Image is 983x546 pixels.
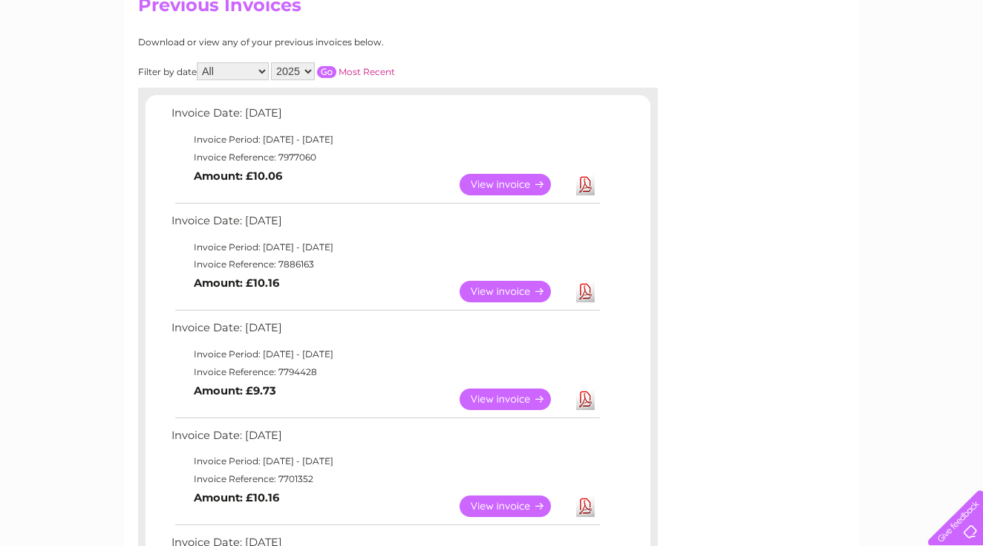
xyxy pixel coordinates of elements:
[142,8,843,72] div: Clear Business is a trading name of Verastar Limited (registered in [GEOGRAPHIC_DATA] No. 3667643...
[168,149,602,166] td: Invoice Reference: 7977060
[576,495,595,517] a: Download
[884,63,921,74] a: Contact
[168,363,602,381] td: Invoice Reference: 7794428
[168,470,602,488] td: Invoice Reference: 7701352
[576,281,595,302] a: Download
[703,7,806,26] a: 0333 014 3131
[934,63,969,74] a: Log out
[194,384,276,397] b: Amount: £9.73
[759,63,791,74] a: Energy
[168,131,602,149] td: Invoice Period: [DATE] - [DATE]
[722,63,750,74] a: Water
[138,37,528,48] div: Download or view any of your previous invoices below.
[194,276,279,290] b: Amount: £10.16
[168,318,602,345] td: Invoice Date: [DATE]
[854,63,875,74] a: Blog
[339,66,395,77] a: Most Recent
[576,174,595,195] a: Download
[576,389,595,410] a: Download
[168,238,602,256] td: Invoice Period: [DATE] - [DATE]
[460,281,569,302] a: View
[138,62,528,80] div: Filter by date
[194,169,282,183] b: Amount: £10.06
[168,256,602,273] td: Invoice Reference: 7886163
[168,452,602,470] td: Invoice Period: [DATE] - [DATE]
[800,63,845,74] a: Telecoms
[168,211,602,238] td: Invoice Date: [DATE]
[460,495,569,517] a: View
[460,174,569,195] a: View
[168,345,602,363] td: Invoice Period: [DATE] - [DATE]
[194,491,279,504] b: Amount: £10.16
[460,389,569,410] a: View
[34,39,110,84] img: logo.png
[168,426,602,453] td: Invoice Date: [DATE]
[168,103,602,131] td: Invoice Date: [DATE]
